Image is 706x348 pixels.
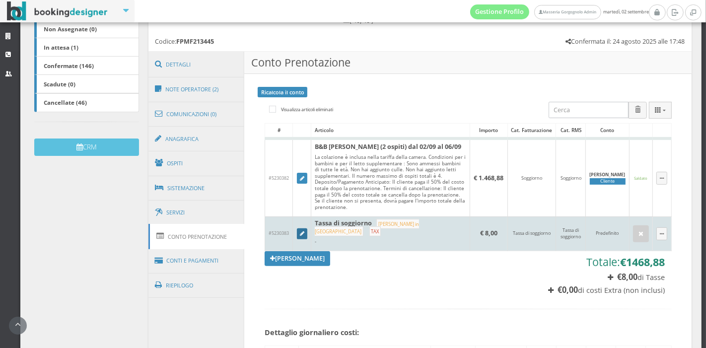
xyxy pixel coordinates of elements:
a: Servizi [148,200,245,225]
td: Tassa di soggiorno [507,216,556,251]
b: Scadute (0) [44,80,75,88]
b: € 8,00 [480,229,497,237]
a: Anagrafica [148,126,245,152]
div: Cat. Fatturazione [508,124,556,138]
a: Sistemazione [148,175,245,201]
img: BookingDesigner.com [7,1,108,21]
h5: ( 40, 40 ) [343,17,373,24]
span: 0,00 [562,284,578,295]
a: Comunicazioni (0) [148,101,245,127]
a: Dettagli [148,52,245,77]
a: Scadute (0) [34,74,139,93]
b: € [558,284,578,295]
small: TAX [369,226,381,236]
button: Columns [649,102,672,118]
button: CRM [34,139,139,156]
a: Riepilogo [148,273,245,298]
a: Masseria Gorgognolo Admin [534,5,601,19]
b: B&B [PERSON_NAME] (2 ospiti) dal 02/09 al 06/09 [315,142,461,151]
b: In attesa (1) [44,43,78,51]
a: Confermate (146) [34,56,139,75]
b: Non Assegnate (0) [44,25,97,33]
td: Soggiorno [507,139,556,216]
td: Soggiorno [556,139,586,216]
b: FPMF213445 [176,37,214,46]
b: [PERSON_NAME] [590,171,626,178]
a: Non Assegnate (0) [34,19,139,38]
span: martedì, 02 settembre [470,4,649,19]
label: Visualizza articoli eliminati [269,104,333,116]
b: Dettaglio giornaliero costi: [265,328,359,337]
b: Cancellate (46) [44,98,87,106]
b: Confermate (146) [44,62,94,70]
span: #5230382 [269,175,289,181]
input: Cerca [549,102,629,118]
h4: di Tasse [543,273,665,281]
b: € 1.468,88 [474,174,503,182]
h3: Totale: [543,256,665,269]
h5: Confermata il: 24 agosto 2025 alle 17:48 [565,38,685,45]
span: #5230383 [269,230,289,236]
a: Ricalcola il conto [258,87,307,97]
a: Ospiti [148,150,245,176]
small: Saldato [634,176,647,181]
td: Predefinito [586,216,629,251]
a: Conti e Pagamenti [148,248,245,274]
b: € [617,272,637,282]
a: Note Operatore (2) [148,76,245,102]
a: Gestione Profilo [470,4,530,19]
td: Tassa di soggiorno [556,216,586,251]
a: Conto Prenotazione [148,224,245,249]
div: # [265,124,292,138]
h3: Conto Prenotazione [244,52,692,74]
div: Cat. RMS [556,124,585,138]
b: € [620,255,665,269]
div: La colazione è inclusa nella tariffa della camera. Condizioni per i bambini e per il letto supple... [315,154,466,210]
div: Conto [586,124,629,138]
b: Tassa di soggiorno [315,219,372,227]
div: Cliente [590,178,626,185]
a: Cancellate (46) [34,93,139,112]
span: 1468,88 [626,255,665,269]
h5: Codice: [155,38,214,45]
a: In attesa (1) [34,38,139,57]
span: 8,00 [622,272,637,282]
div: Colonne [649,102,672,118]
div: Articolo [311,124,470,138]
a: [PERSON_NAME] [265,251,330,266]
div: Importo [470,124,507,138]
small: [PERSON_NAME] in [GEOGRAPHIC_DATA] [315,219,419,237]
div: - [315,238,466,245]
h4: di costi Extra (non inclusi) [543,286,665,294]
